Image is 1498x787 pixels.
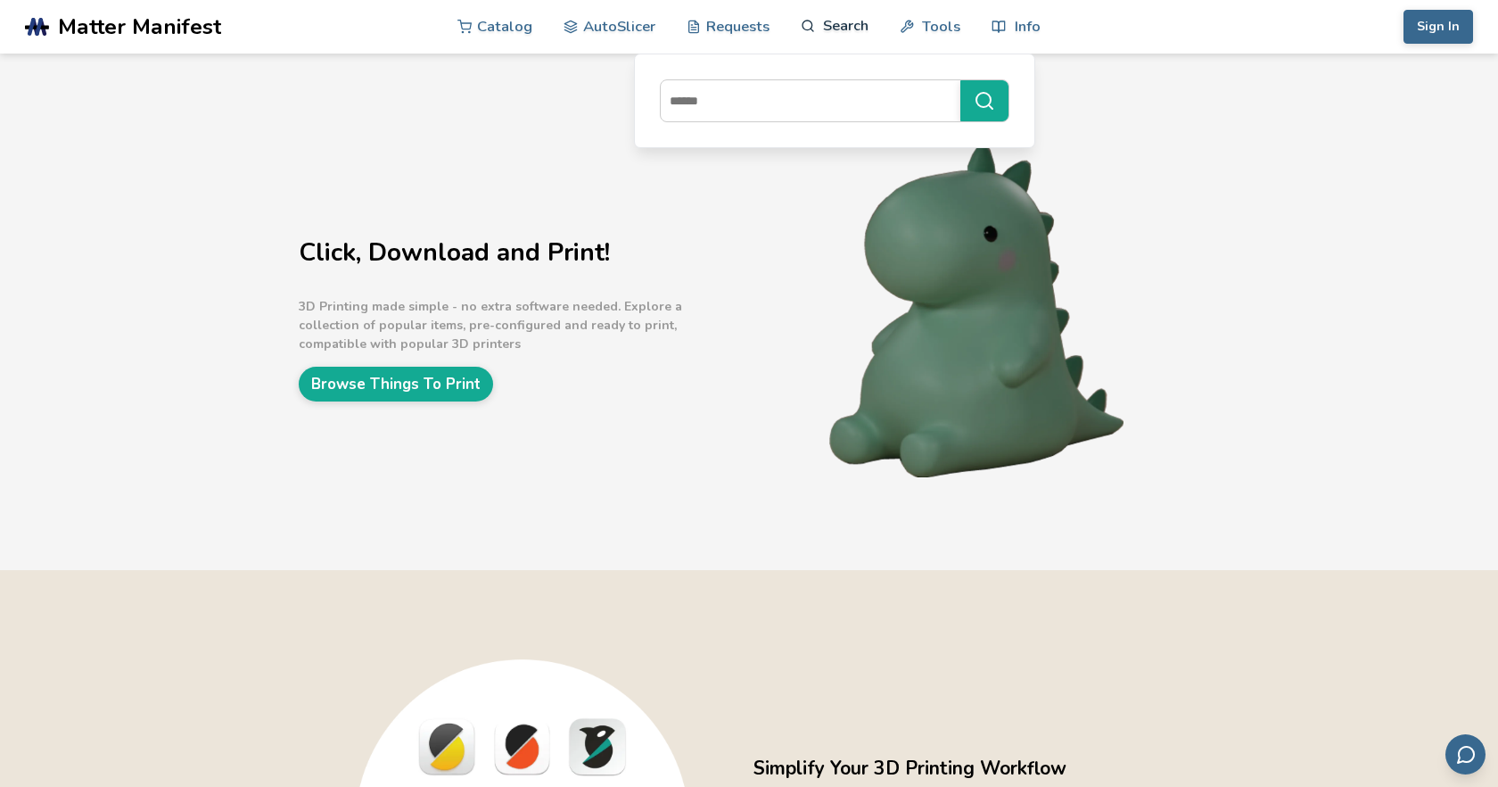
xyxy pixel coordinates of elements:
[58,14,221,39] span: Matter Manifest
[1403,10,1473,44] button: Sign In
[1445,734,1486,775] button: Send feedback via email
[299,239,745,267] h1: Click, Download and Print!
[299,367,493,402] a: Browse Things To Print
[299,297,745,353] p: 3D Printing made simple - no extra software needed. Explore a collection of popular items, pre-co...
[753,755,1199,783] h2: Simplify Your 3D Printing Workflow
